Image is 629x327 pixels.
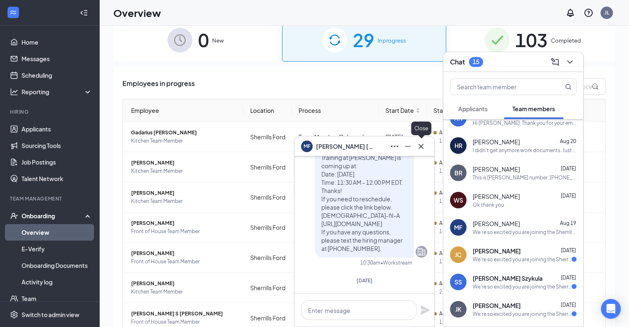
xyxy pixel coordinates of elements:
[378,36,406,45] span: In progress
[420,305,430,315] svg: Plane
[22,50,92,67] a: Messages
[601,299,621,319] div: Open Intercom Messenger
[584,8,593,18] svg: QuestionInfo
[10,195,91,202] div: Team Management
[454,141,462,150] div: HR
[439,219,477,227] span: Action Required
[454,223,462,232] div: MF
[450,79,548,95] input: Search team member
[292,273,379,303] td: Team Member Onboarding
[22,88,93,96] div: Reporting
[22,34,92,50] a: Home
[292,99,379,122] th: Process
[427,99,485,122] th: Status
[473,58,479,65] div: 15
[122,78,195,95] span: Employees in progress
[292,152,379,182] td: Team Member Onboarding
[10,108,91,115] div: Hiring
[605,9,609,16] div: JL
[473,192,520,200] span: [PERSON_NAME]
[22,310,79,319] div: Switch to admin view
[439,227,478,236] span: 1 assigned tasks
[390,141,399,151] svg: Ellipses
[450,57,465,67] h3: Chat
[22,290,92,307] a: Team
[473,229,576,236] div: We're so excited you are joining the Sherrills Ford [DEMOGRAPHIC_DATA]-fil-Ateam ! Do you know an...
[131,288,237,296] span: Kitchen Team Member
[379,99,427,122] th: Start Date
[473,256,572,263] div: We're so excited you are joining the Sherrills Ford [DEMOGRAPHIC_DATA]-fil-Ateam ! Do you know an...
[458,105,488,112] span: Applicants
[131,310,237,318] span: [PERSON_NAME] S [PERSON_NAME]
[22,154,92,170] a: Job Postings
[385,132,420,141] div: [DATE]
[360,259,380,266] div: 10:30am
[439,189,477,197] span: Action Required
[439,197,478,205] span: 1 assigned tasks
[244,212,292,243] td: Sherrills Ford
[10,88,18,96] svg: Analysis
[22,170,92,187] a: Talent Network
[473,283,572,290] div: We're so excited you are joining the Sherrills Ford [DEMOGRAPHIC_DATA]-fil-Ateam ! Do you know an...
[473,119,576,127] div: Hi [PERSON_NAME], Thank you for your email you sent [DATE] evening. Unfortunately, the ID you bro...
[353,26,374,54] span: 29
[131,279,237,288] span: [PERSON_NAME]
[550,57,560,67] svg: ComposeMessage
[439,249,477,258] span: Action Required
[388,140,401,153] button: Ellipses
[22,137,92,154] a: Sourcing Tools
[416,141,426,151] svg: Cross
[548,55,562,69] button: ComposeMessage
[10,212,18,220] svg: UserCheck
[551,36,581,45] span: Completed
[22,241,92,257] a: E-Verify
[565,57,575,67] svg: ChevronDown
[131,137,237,145] span: Kitchen Team Member
[292,243,379,273] td: Team Member Onboarding
[411,122,431,135] div: Close
[244,273,292,303] td: Sherrills Ford
[439,159,477,167] span: Action Required
[454,278,462,286] div: SS
[22,121,92,137] a: Applicants
[561,302,576,308] span: [DATE]
[401,140,414,153] button: Minimize
[473,310,572,317] div: We're so excited you are joining the Sherrills Ford [DEMOGRAPHIC_DATA]-fil-Ateam ! Do you know an...
[473,165,520,173] span: [PERSON_NAME]
[439,310,477,318] span: Action Required
[563,55,576,69] button: ChevronDown
[356,277,373,284] span: [DATE]
[561,247,576,253] span: [DATE]
[131,227,237,236] span: Front of House Team Member
[455,305,461,313] div: JK
[131,258,237,266] span: Front of House Team Member
[416,247,426,257] svg: Company
[316,142,374,151] span: [PERSON_NAME] [PERSON_NAME]
[22,67,92,84] a: Scheduling
[473,301,521,310] span: [PERSON_NAME]
[385,106,414,115] span: Start Date
[473,174,576,181] div: This is [PERSON_NAME] number. [PHONE_NUMBER]
[198,26,209,54] span: 0
[439,258,478,266] span: 1 assigned tasks
[561,165,576,172] span: [DATE]
[560,138,576,144] span: Aug 20
[473,201,504,208] div: Ok thank you
[439,129,477,137] span: Action Required
[244,152,292,182] td: Sherrills Ford
[565,84,572,90] svg: MagnifyingGlass
[560,220,576,226] span: Aug 19
[439,279,477,288] span: Action Required
[292,212,379,243] td: Team Member Onboarding
[473,220,520,228] span: [PERSON_NAME]
[473,247,521,255] span: [PERSON_NAME]
[244,243,292,273] td: Sherrills Ford
[244,182,292,212] td: Sherrills Ford
[414,140,428,153] button: Cross
[473,147,576,154] div: I didn't get anymore work documents. Just trying to not miss anything
[301,292,427,299] div: [PERSON_NAME] was hired
[244,99,292,122] th: Location
[439,288,478,296] span: 2 assigned tasks
[512,105,555,112] span: Team members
